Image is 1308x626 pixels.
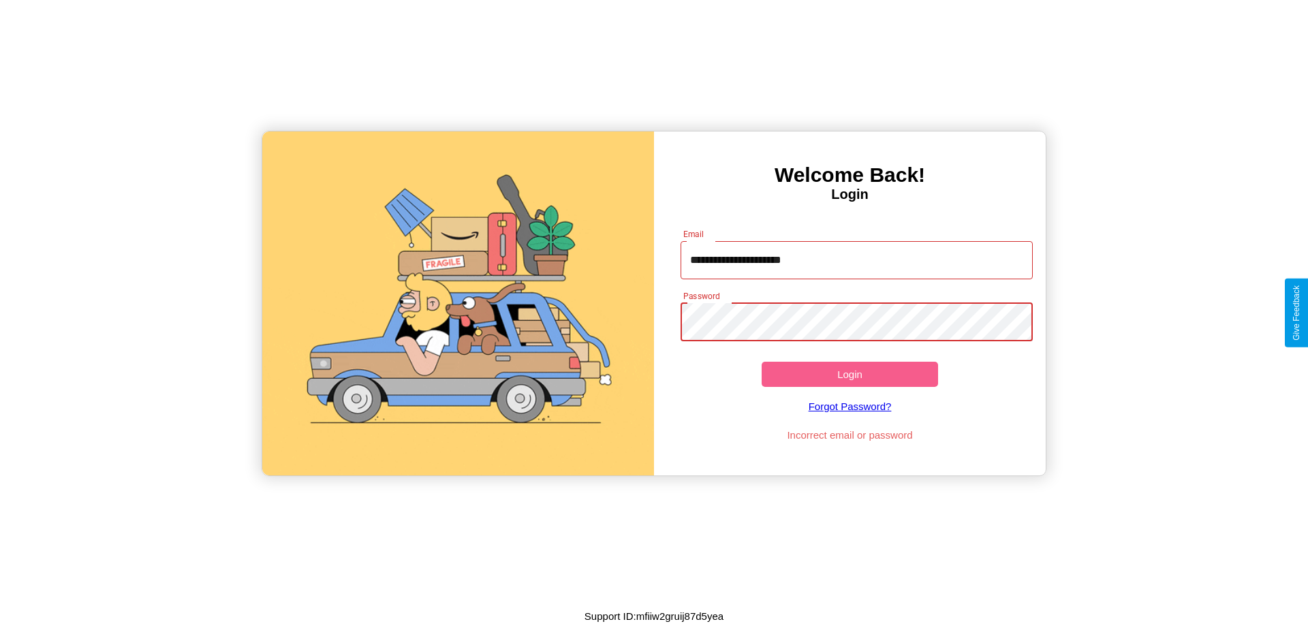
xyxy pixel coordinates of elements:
[683,228,704,240] label: Email
[1292,285,1301,341] div: Give Feedback
[654,163,1046,187] h3: Welcome Back!
[683,290,719,302] label: Password
[585,607,723,625] p: Support ID: mfiiw2gruij87d5yea
[762,362,938,387] button: Login
[674,426,1027,444] p: Incorrect email or password
[262,131,654,475] img: gif
[674,387,1027,426] a: Forgot Password?
[654,187,1046,202] h4: Login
